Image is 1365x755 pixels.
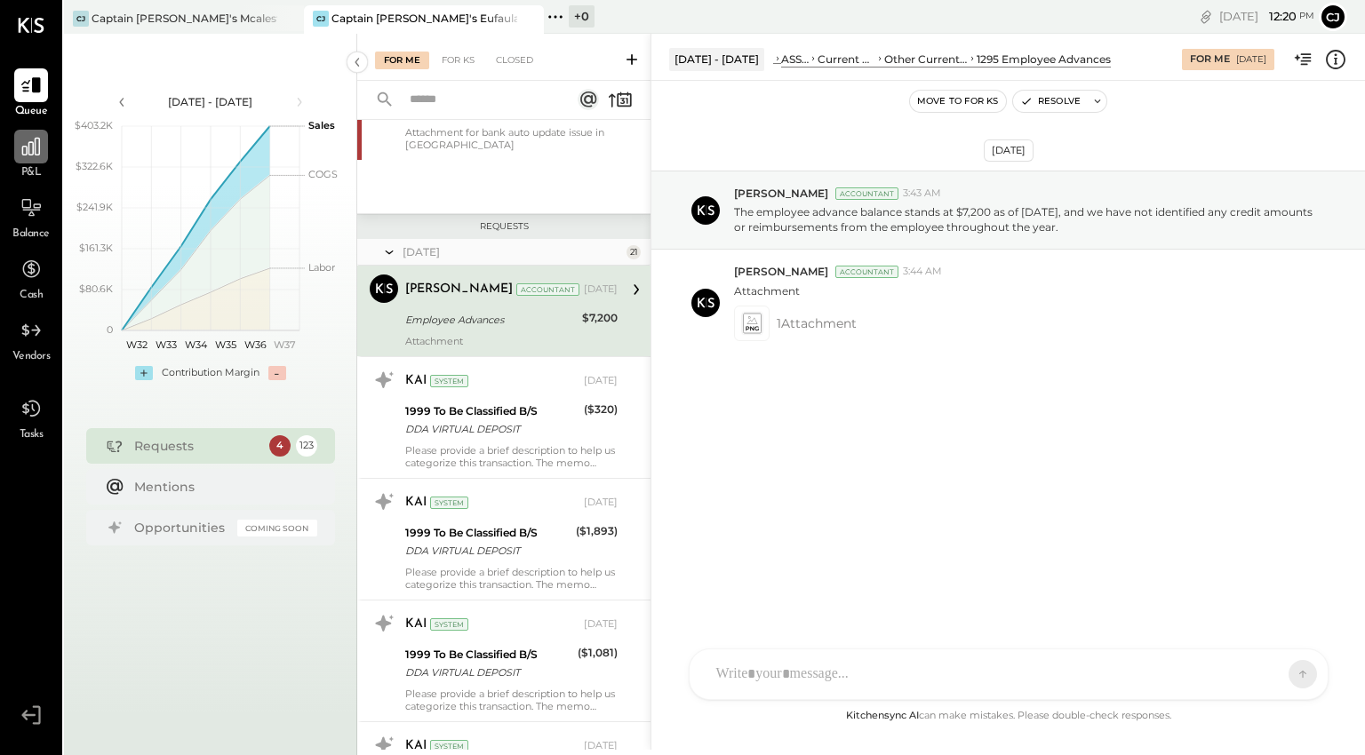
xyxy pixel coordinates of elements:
div: Please provide a brief description to help us categorize this transaction. The memo might be help... [405,444,618,469]
button: Move to for ks [910,91,1006,112]
div: KAI [405,616,427,633]
div: 1999 To Be Classified B/S [405,524,571,542]
a: Queue [1,68,61,120]
span: 1 Attachment [777,306,857,341]
div: Accountant [835,187,898,200]
div: CJ [313,11,329,27]
div: KAI [405,737,427,755]
span: Tasks [20,427,44,443]
div: + 0 [569,5,595,28]
div: [DATE] [584,617,618,632]
div: [DATE] [584,496,618,510]
div: System [430,618,468,631]
a: Cash [1,252,61,304]
div: DDA VIRTUAL DEPOSIT [405,542,571,560]
div: ($320) [584,401,618,418]
div: - [268,366,286,380]
div: Captain [PERSON_NAME]'s Eufaula [331,11,517,26]
div: Coming Soon [237,520,317,536]
div: [DATE] [1236,53,1266,66]
div: ($1,081) [578,644,618,662]
a: Tasks [1,392,61,443]
div: Captain [PERSON_NAME]'s Mcalestar [92,11,277,26]
a: Balance [1,191,61,242]
span: 3:43 AM [903,187,941,201]
p: The employee advance balance stands at $7,200 as of [DATE], and we have not identified any credit... [734,204,1320,234]
div: Opportunities [134,519,228,536]
div: ASSETS [781,52,810,67]
text: W37 [273,338,295,351]
div: $7,200 [582,309,618,327]
text: Labor [308,261,335,274]
div: [DATE] [584,374,618,388]
text: W32 [125,338,147,351]
div: System [430,375,468,387]
div: [DATE] - [DATE] [669,48,764,70]
div: For KS [433,52,483,69]
div: 1999 To Be Classified B/S [405,402,579,420]
div: Please provide a brief description to help us categorize this transaction. The memo might be help... [405,687,618,712]
div: 4 [269,435,291,457]
div: [DATE] - [DATE] [135,94,286,109]
div: Accountant [516,283,579,296]
text: $241.9K [76,201,113,213]
div: For Me [375,52,429,69]
span: Balance [12,226,50,242]
text: $161.3K [79,242,113,254]
div: 1295 Employee Advances [977,52,1111,67]
div: [DATE] [584,282,618,297]
div: System [430,740,468,752]
div: [DATE] [403,244,622,259]
div: CJ [73,11,89,27]
div: System [430,497,468,509]
div: Closed [487,52,542,69]
div: Attachment for bank auto update issue in [GEOGRAPHIC_DATA] [405,126,618,151]
span: [PERSON_NAME] [734,264,828,279]
span: Queue [15,104,48,120]
text: W33 [156,338,177,351]
div: [PERSON_NAME] [405,281,513,298]
span: 3:44 AM [903,265,942,279]
div: Please provide a brief description to help us categorize this transaction. The memo might be help... [405,566,618,591]
div: 1999 To Be Classified B/S [405,646,572,664]
text: $403.2K [75,119,113,131]
div: Other Current Assets [884,52,968,67]
div: 123 [296,435,317,457]
text: W34 [184,338,207,351]
text: 0 [107,323,113,336]
div: For Me [1190,52,1230,67]
div: Accountant [835,266,898,278]
div: copy link [1197,7,1215,26]
button: Resolve [1013,91,1088,112]
text: W36 [243,338,266,351]
div: ($1,893) [576,522,618,540]
text: Sales [308,119,335,131]
div: 21 [627,245,641,259]
div: Requests [366,220,642,233]
div: Mentions [134,478,308,496]
div: Current Assets [818,52,875,67]
div: DDA VIRTUAL DEPOSIT [405,664,572,681]
button: CJ [1319,3,1347,31]
div: Attachment [405,335,618,347]
div: KAI [405,372,427,390]
div: Employee Advances [405,311,577,329]
span: P&L [21,165,42,181]
span: [PERSON_NAME] [734,186,828,201]
a: Vendors [1,314,61,365]
text: $80.6K [79,282,113,295]
div: DDA VIRTUAL DEPOSIT [405,420,579,438]
p: Attachment [734,283,800,298]
text: $322.6K [76,160,113,172]
div: [DATE] [1219,8,1314,25]
div: KAI [405,494,427,512]
div: [DATE] [584,739,618,753]
span: Cash [20,288,43,304]
text: COGS [308,168,338,180]
div: [DATE] [984,139,1034,162]
div: + [135,366,153,380]
div: Requests [134,437,260,455]
div: Contribution Margin [162,366,259,380]
text: W35 [214,338,235,351]
a: P&L [1,130,61,181]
